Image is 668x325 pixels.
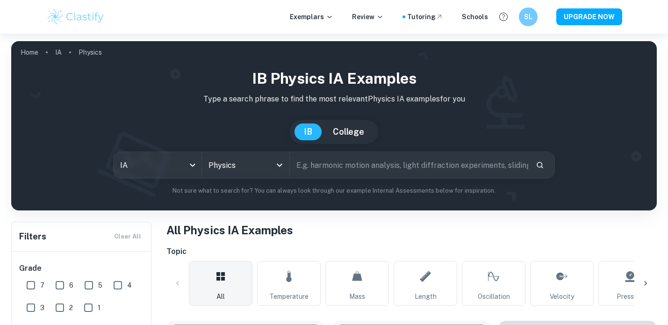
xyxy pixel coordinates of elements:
[519,7,538,26] button: SL
[349,291,365,302] span: Mass
[98,303,101,313] span: 1
[21,46,38,59] a: Home
[19,263,144,274] h6: Grade
[216,291,225,302] span: All
[352,12,384,22] p: Review
[114,152,201,178] div: IA
[556,8,622,25] button: UPGRADE NOW
[273,159,286,172] button: Open
[462,12,488,22] a: Schools
[496,9,511,25] button: Help and Feedback
[40,280,44,290] span: 7
[407,12,443,22] a: Tutoring
[19,67,649,90] h1: IB Physics IA examples
[523,12,533,22] h6: SL
[127,280,132,290] span: 4
[69,303,73,313] span: 2
[69,280,73,290] span: 6
[19,230,46,243] h6: Filters
[269,291,309,302] span: Temperature
[79,47,102,58] p: Physics
[532,157,548,173] button: Search
[46,7,106,26] img: Clastify logo
[617,291,644,302] span: Pressure
[294,123,322,140] button: IB
[19,186,649,195] p: Not sure what to search for? You can always look through our example Internal Assessments below f...
[98,280,102,290] span: 5
[290,12,333,22] p: Exemplars
[166,246,657,257] h6: Topic
[550,291,574,302] span: Velocity
[478,291,510,302] span: Oscillation
[323,123,374,140] button: College
[290,152,528,178] input: E.g. harmonic motion analysis, light diffraction experiments, sliding objects down a ramp...
[166,222,657,238] h1: All Physics IA Examples
[40,303,44,313] span: 3
[11,41,657,210] img: profile cover
[19,94,649,105] p: Type a search phrase to find the most relevant Physics IA examples for you
[55,46,62,59] a: IA
[415,291,437,302] span: Length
